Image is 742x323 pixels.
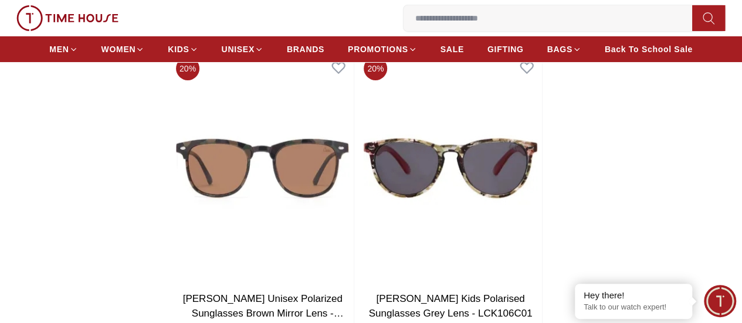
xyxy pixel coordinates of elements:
[584,290,683,301] div: Hey there!
[49,43,69,55] span: MEN
[704,285,736,317] div: Chat Widget
[287,39,324,60] a: BRANDS
[101,43,136,55] span: WOMEN
[359,52,541,284] img: Lee Cooper Kids Polarised Sunglasses Grey Lens - LCK106C01
[441,43,464,55] span: SALE
[168,43,189,55] span: KIDS
[222,39,263,60] a: UNISEX
[101,39,145,60] a: WOMEN
[168,39,198,60] a: KIDS
[176,57,199,80] span: 20 %
[487,39,524,60] a: GIFTING
[348,43,408,55] span: PROMOTIONS
[487,43,524,55] span: GIFTING
[584,302,683,312] p: Talk to our watch expert!
[287,43,324,55] span: BRANDS
[547,39,581,60] a: BAGS
[16,5,118,31] img: ...
[441,39,464,60] a: SALE
[547,43,572,55] span: BAGS
[49,39,77,60] a: MEN
[605,43,693,55] span: Back To School Sale
[369,293,533,319] a: [PERSON_NAME] Kids Polarised Sunglasses Grey Lens - LCK106C01
[364,57,387,80] span: 20 %
[605,39,693,60] a: Back To School Sale
[348,39,417,60] a: PROMOTIONS
[171,52,354,284] img: Lee Cooper Unisex Polarized Sunglasses Brown Mirror Lens - LCK105C02
[222,43,255,55] span: UNISEX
